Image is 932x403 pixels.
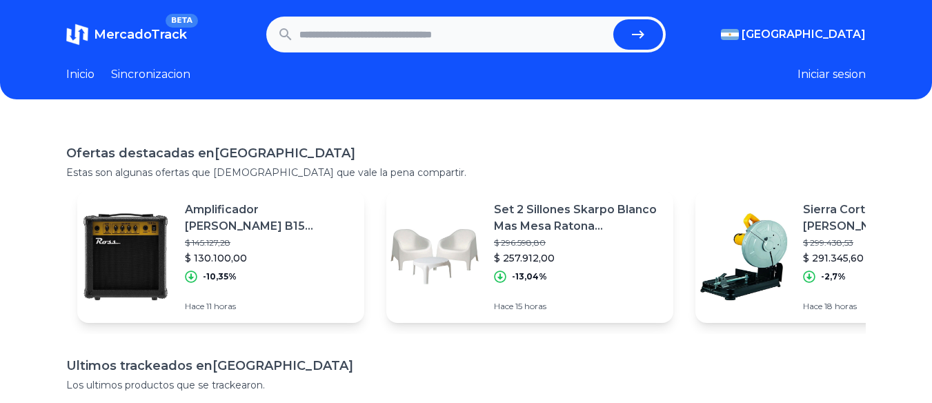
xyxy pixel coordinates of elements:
img: Featured image [695,208,792,305]
a: Sincronizacion [111,66,190,83]
p: $ 296.598,80 [494,237,662,248]
a: Featured imageAmplificador [PERSON_NAME] B15 Transistor Para Bajo De 15w Color Negro 220v$ 145.12... [77,190,364,323]
span: MercadoTrack [94,27,187,42]
p: Amplificador [PERSON_NAME] B15 Transistor Para Bajo De 15w Color Negro 220v [185,201,353,235]
p: $ 130.100,00 [185,251,353,265]
p: -2,7% [821,271,846,282]
p: $ 145.127,28 [185,237,353,248]
p: Set 2 Sillones Skarpo Blanco Mas Mesa Ratona [PERSON_NAME] [494,201,662,235]
button: Iniciar sesion [797,66,866,83]
img: Featured image [77,208,174,305]
p: -10,35% [203,271,237,282]
a: Featured imageSet 2 Sillones Skarpo Blanco Mas Mesa Ratona [PERSON_NAME]$ 296.598,80$ 257.912,00-... [386,190,673,323]
p: $ 257.912,00 [494,251,662,265]
img: MercadoTrack [66,23,88,46]
h1: Ofertas destacadas en [GEOGRAPHIC_DATA] [66,144,866,163]
p: -13,04% [512,271,547,282]
p: Hace 15 horas [494,301,662,312]
a: Inicio [66,66,95,83]
p: Hace 11 horas [185,301,353,312]
p: Los ultimos productos que se trackearon. [66,378,866,392]
img: Argentina [721,29,739,40]
button: [GEOGRAPHIC_DATA] [721,26,866,43]
span: BETA [166,14,198,28]
img: Featured image [386,208,483,305]
span: [GEOGRAPHIC_DATA] [742,26,866,43]
a: MercadoTrackBETA [66,23,187,46]
p: Estas son algunas ofertas que [DEMOGRAPHIC_DATA] que vale la pena compartir. [66,166,866,179]
h1: Ultimos trackeados en [GEOGRAPHIC_DATA] [66,356,866,375]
